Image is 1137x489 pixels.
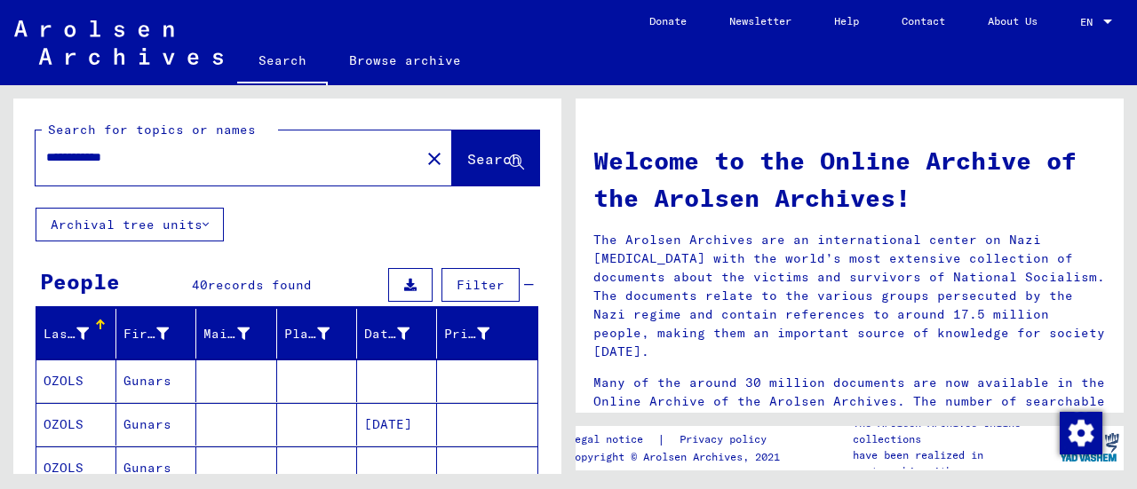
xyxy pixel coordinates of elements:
[568,430,657,449] a: Legal notice
[441,268,520,302] button: Filter
[196,309,276,359] mat-header-cell: Maiden Name
[593,374,1106,430] p: Many of the around 30 million documents are now available in the Online Archive of the Arolsen Ar...
[116,446,196,489] mat-cell: Gunars
[36,309,116,359] mat-header-cell: Last Name
[364,319,436,348] div: Date of Birth
[452,130,539,185] button: Search
[123,319,195,348] div: First Name
[44,319,115,348] div: Last Name
[208,277,312,293] span: records found
[593,231,1106,361] p: The Arolsen Archives are an international center on Nazi [MEDICAL_DATA] with the world’s most ext...
[593,142,1106,217] h1: Welcome to the Online Archive of the Arolsen Archives!
[203,319,275,348] div: Maiden Name
[1080,16,1100,28] span: EN
[203,325,249,343] div: Maiden Name
[853,447,1055,479] p: have been realized in partnership with
[123,325,169,343] div: First Name
[116,359,196,402] mat-cell: Gunars
[116,309,196,359] mat-header-cell: First Name
[437,309,537,359] mat-header-cell: Prisoner #
[192,277,208,293] span: 40
[36,403,116,446] mat-cell: OZOLS
[48,122,256,138] mat-label: Search for topics or names
[36,446,116,489] mat-cell: OZOLS
[237,39,328,85] a: Search
[14,20,223,65] img: Arolsen_neg.svg
[853,415,1055,447] p: The Arolsen Archives online collections
[328,39,482,82] a: Browse archive
[357,309,437,359] mat-header-cell: Date of Birth
[36,208,224,241] button: Archival tree units
[277,309,357,359] mat-header-cell: Place of Birth
[424,148,445,170] mat-icon: close
[444,319,516,348] div: Prisoner #
[357,403,437,446] mat-cell: [DATE]
[1056,425,1123,469] img: yv_logo.png
[116,403,196,446] mat-cell: Gunars
[36,359,116,402] mat-cell: OZOLS
[40,265,120,297] div: People
[284,319,356,348] div: Place of Birth
[44,325,89,343] div: Last Name
[568,430,788,449] div: |
[1060,412,1102,454] img: Change consent
[364,325,409,343] div: Date of Birth
[444,325,489,343] div: Prisoner #
[284,325,330,343] div: Place of Birth
[467,150,521,168] span: Search
[665,430,788,449] a: Privacy policy
[457,277,505,293] span: Filter
[568,449,788,465] p: Copyright © Arolsen Archives, 2021
[417,140,452,176] button: Clear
